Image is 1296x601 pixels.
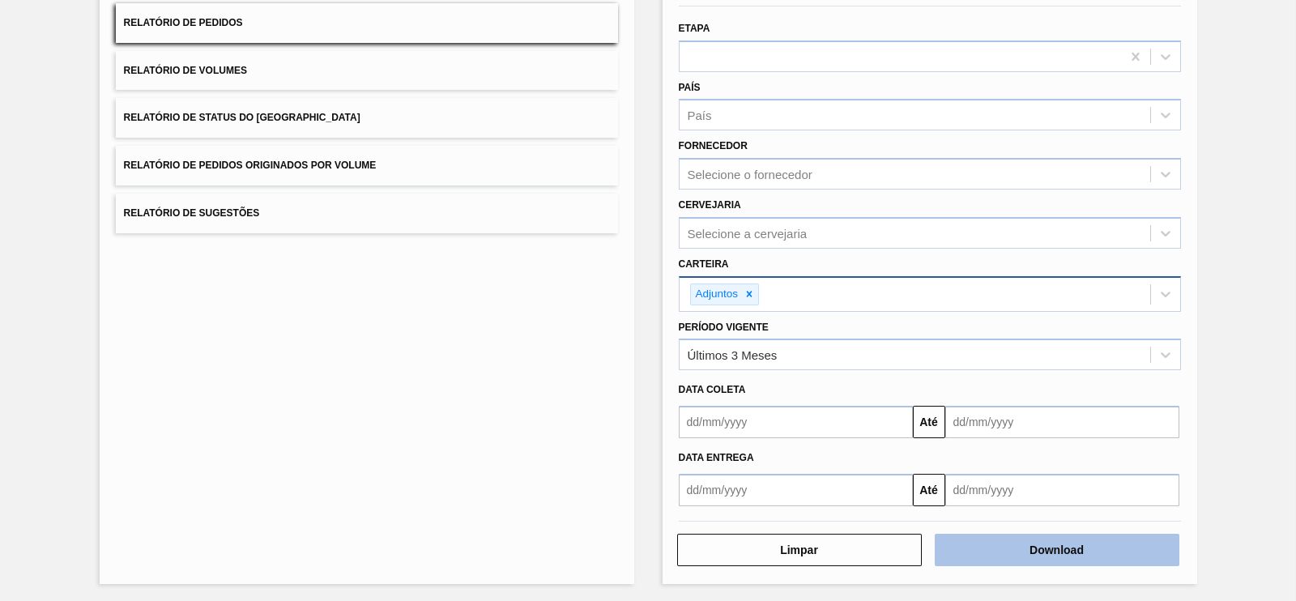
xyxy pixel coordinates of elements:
[688,226,808,240] div: Selecione a cervejaria
[688,109,712,122] div: País
[945,406,1179,438] input: dd/mm/yyyy
[913,406,945,438] button: Até
[945,474,1179,506] input: dd/mm/yyyy
[688,168,812,181] div: Selecione o fornecedor
[679,406,913,438] input: dd/mm/yyyy
[124,207,260,219] span: Relatório de Sugestões
[691,284,741,305] div: Adjuntos
[679,140,748,151] label: Fornecedor
[124,112,360,123] span: Relatório de Status do [GEOGRAPHIC_DATA]
[677,534,922,566] button: Limpar
[679,452,754,463] span: Data entrega
[935,534,1179,566] button: Download
[116,146,618,185] button: Relatório de Pedidos Originados por Volume
[679,258,729,270] label: Carteira
[679,474,913,506] input: dd/mm/yyyy
[679,199,741,211] label: Cervejaria
[913,474,945,506] button: Até
[679,82,701,93] label: País
[688,348,778,362] div: Últimos 3 Meses
[124,65,247,76] span: Relatório de Volumes
[116,3,618,43] button: Relatório de Pedidos
[124,17,243,28] span: Relatório de Pedidos
[116,51,618,91] button: Relatório de Volumes
[679,384,746,395] span: Data coleta
[124,160,377,171] span: Relatório de Pedidos Originados por Volume
[679,23,710,34] label: Etapa
[116,98,618,138] button: Relatório de Status do [GEOGRAPHIC_DATA]
[679,322,769,333] label: Período Vigente
[116,194,618,233] button: Relatório de Sugestões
